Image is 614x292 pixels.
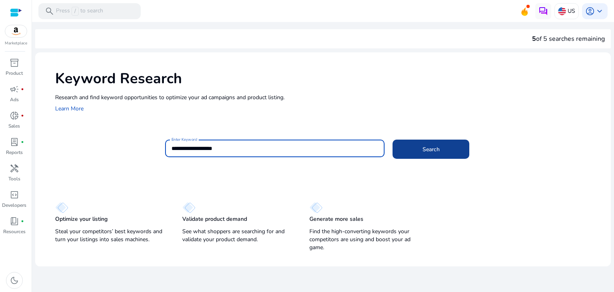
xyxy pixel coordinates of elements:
[423,145,440,154] span: Search
[309,228,421,252] p: Find the high-converting keywords your competitors are using and boost your ad game.
[21,220,24,223] span: fiber_manual_record
[10,276,19,285] span: dark_mode
[55,70,603,87] h1: Keyword Research
[10,111,19,120] span: donut_small
[171,137,197,142] mat-label: Enter Keyword
[568,4,575,18] p: US
[10,84,19,94] span: campaign
[2,202,26,209] p: Developers
[55,215,108,223] p: Optimize your listing
[182,228,293,244] p: See what shoppers are searching for and validate your product demand.
[55,93,603,102] p: Research and find keyword opportunities to optimize your ad campaigns and product listing.
[182,215,247,223] p: Validate product demand
[532,34,605,44] div: of 5 searches remaining
[6,70,23,77] p: Product
[393,140,469,159] button: Search
[45,6,54,16] span: search
[309,202,323,213] img: diamond.svg
[5,25,27,37] img: amazon.svg
[8,122,20,130] p: Sales
[532,34,536,43] span: 5
[10,137,19,147] span: lab_profile
[3,228,26,235] p: Resources
[5,40,27,46] p: Marketplace
[10,190,19,200] span: code_blocks
[21,88,24,91] span: fiber_manual_record
[10,96,19,103] p: Ads
[10,216,19,226] span: book_4
[21,114,24,117] span: fiber_manual_record
[182,202,195,213] img: diamond.svg
[10,164,19,173] span: handyman
[309,215,363,223] p: Generate more sales
[56,7,103,16] p: Press to search
[55,202,68,213] img: diamond.svg
[21,140,24,144] span: fiber_manual_record
[55,105,84,112] a: Learn More
[8,175,20,182] p: Tools
[558,7,566,15] img: us.svg
[6,149,23,156] p: Reports
[585,6,595,16] span: account_circle
[55,228,166,244] p: Steal your competitors’ best keywords and turn your listings into sales machines.
[10,58,19,68] span: inventory_2
[595,6,604,16] span: keyboard_arrow_down
[72,7,79,16] span: /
